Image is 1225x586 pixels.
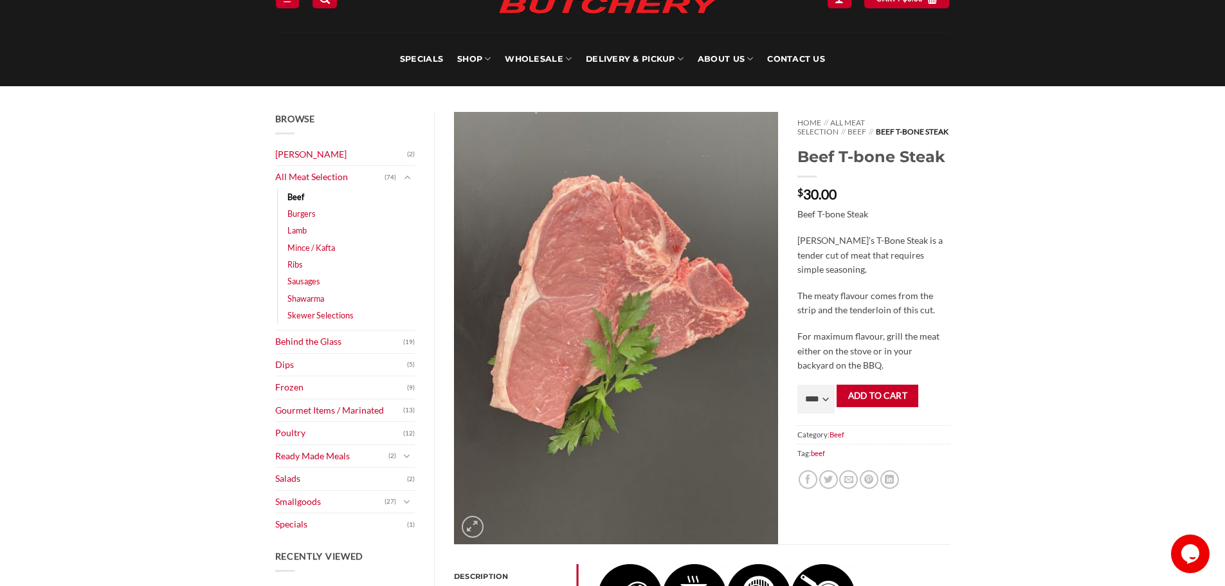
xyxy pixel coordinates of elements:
[403,333,415,352] span: (19)
[797,289,950,318] p: The meaty flavour comes from the strip and the tenderloin of this cut.
[399,170,415,185] button: Toggle
[275,491,385,513] a: Smallgoods
[811,449,825,457] a: beef
[275,445,389,468] a: Ready Made Meals
[869,127,873,136] span: //
[797,207,950,222] p: Beef T-bone Steak
[457,32,491,86] a: SHOP
[1171,535,1212,573] iframe: chat widget
[799,470,817,489] a: Share on Facebook
[275,551,364,562] span: Recently Viewed
[275,376,408,399] a: Frozen
[385,168,396,187] span: (74)
[275,513,408,536] a: Specials
[767,32,825,86] a: Contact Us
[797,147,950,167] h1: Beef T-bone Steak
[407,378,415,398] span: (9)
[275,113,315,124] span: Browse
[287,290,324,307] a: Shawarma
[407,470,415,489] span: (2)
[841,127,846,136] span: //
[275,354,408,376] a: Dips
[403,424,415,443] span: (12)
[880,470,899,489] a: Share on LinkedIn
[797,233,950,277] p: [PERSON_NAME]’s T-Bone Steak is a tender cut of meat that requires simple seasoning.
[275,331,404,353] a: Behind the Glass
[824,118,828,127] span: //
[407,145,415,164] span: (2)
[797,118,865,136] a: All Meat Selection
[388,446,396,466] span: (2)
[400,32,443,86] a: Specials
[797,444,950,462] span: Tag:
[275,422,404,444] a: Poultry
[287,307,354,324] a: Skewer Selections
[837,385,918,407] button: Add to cart
[454,112,778,544] img: Beef T-bone Steak
[797,187,803,197] span: $
[698,32,753,86] a: About Us
[797,425,950,444] span: Category:
[287,222,307,239] a: Lamb
[797,329,950,373] p: For maximum flavour, grill the meat either on the stove or in your backyard on the BBQ.
[275,468,408,490] a: Salads
[403,401,415,420] span: (13)
[830,430,844,439] a: Beef
[848,127,866,136] a: Beef
[287,205,316,222] a: Burgers
[399,495,415,509] button: Toggle
[819,470,838,489] a: Share on Twitter
[407,515,415,535] span: (1)
[275,166,385,188] a: All Meat Selection
[407,355,415,374] span: (5)
[505,32,572,86] a: Wholesale
[399,449,415,463] button: Toggle
[839,470,858,489] a: Email to a Friend
[287,273,320,289] a: Sausages
[287,239,335,256] a: Mince / Kafta
[287,188,304,205] a: Beef
[385,492,396,511] span: (27)
[586,32,684,86] a: Delivery & Pickup
[287,256,303,273] a: Ribs
[275,399,404,422] a: Gourmet Items / Marinated
[876,127,948,136] span: Beef T-bone Steak
[797,118,821,127] a: Home
[797,186,837,202] bdi: 30.00
[462,516,484,538] a: Zoom
[275,143,408,166] a: [PERSON_NAME]
[860,470,878,489] a: Pin on Pinterest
